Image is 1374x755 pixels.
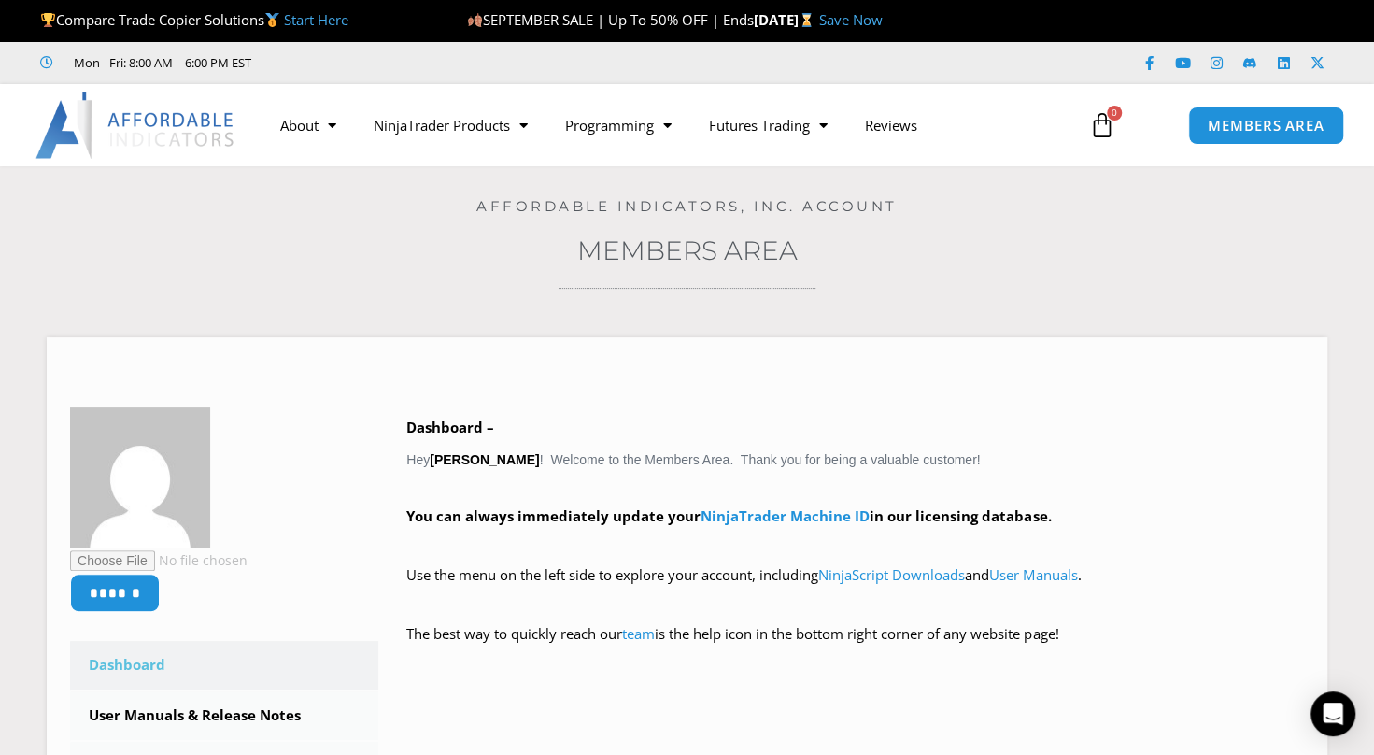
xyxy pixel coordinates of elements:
[476,197,898,215] a: Affordable Indicators, Inc. Account
[846,104,936,147] a: Reviews
[1310,691,1355,736] div: Open Intercom Messenger
[406,563,1304,615] p: Use the menu on the left side to explore your account, including and .
[818,565,965,584] a: NinjaScript Downloads
[35,92,236,159] img: LogoAI | Affordable Indicators – NinjaTrader
[406,418,494,436] b: Dashboard –
[262,104,355,147] a: About
[430,452,539,467] strong: [PERSON_NAME]
[355,104,546,147] a: NinjaTrader Products
[406,415,1304,674] div: Hey ! Welcome to the Members Area. Thank you for being a valuable customer!
[277,53,558,72] iframe: Customer reviews powered by Trustpilot
[1188,107,1344,145] a: MEMBERS AREA
[69,51,251,74] span: Mon - Fri: 8:00 AM – 6:00 PM EST
[754,10,818,29] strong: [DATE]
[284,10,348,29] a: Start Here
[40,10,348,29] span: Compare Trade Copier Solutions
[577,235,798,266] a: Members Area
[406,621,1304,674] p: The best way to quickly reach our is the help icon in the bottom right corner of any website page!
[989,565,1077,584] a: User Manuals
[1107,106,1122,121] span: 0
[467,10,754,29] span: SEPTEMBER SALE | Up To 50% OFF | Ends
[1061,98,1143,152] a: 0
[70,407,210,548] img: f5f22caf07bb9f67eb3c23dcae1d37df60a6062f9046f80cac60aaf5f7bf4800
[265,13,279,27] img: 🥇
[818,10,882,29] a: Save Now
[701,506,870,525] a: NinjaTrader Machine ID
[468,13,482,27] img: 🍂
[546,104,690,147] a: Programming
[406,506,1051,525] strong: You can always immediately update your in our licensing database.
[70,691,378,740] a: User Manuals & Release Notes
[262,104,1072,147] nav: Menu
[41,13,55,27] img: 🏆
[800,13,814,27] img: ⌛
[70,641,378,690] a: Dashboard
[622,624,655,643] a: team
[1208,119,1324,133] span: MEMBERS AREA
[690,104,846,147] a: Futures Trading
